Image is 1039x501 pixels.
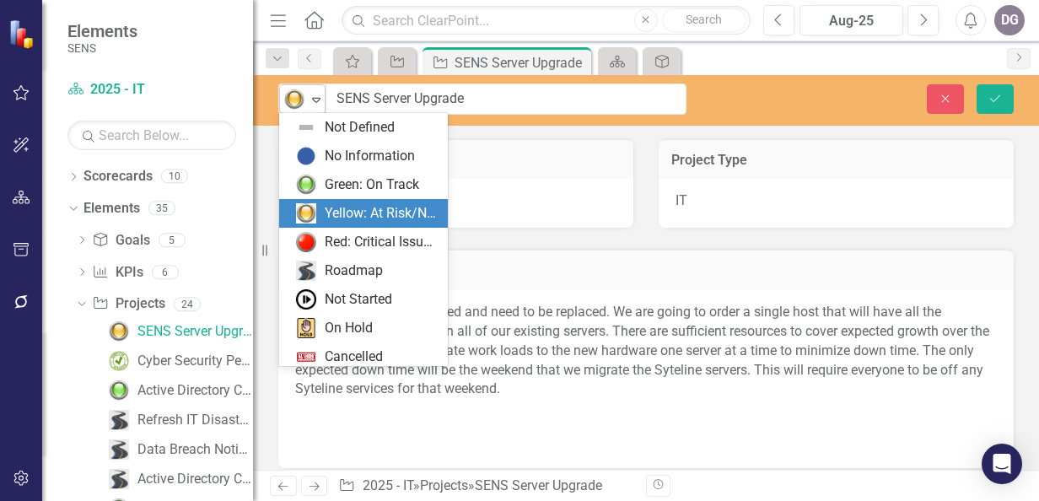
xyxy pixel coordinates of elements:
img: Green: On Track [109,380,129,401]
div: On Hold [325,319,373,338]
img: Not Defined [296,117,316,137]
a: Elements [83,199,140,218]
img: Not Started [296,289,316,310]
a: Goals [92,231,149,250]
img: Yellow: At Risk/Needs Attention [296,203,316,224]
a: Active Directory Cleanup (SENS only) [105,377,253,404]
a: Data Breach Notification Policy [105,436,253,463]
div: Cyber Security Pen Test [137,353,253,369]
img: Roadmap [109,469,129,489]
a: Projects [420,477,468,493]
img: Yellow: At Risk/Needs Attention [284,89,304,110]
div: SENS Server Upgrade [137,324,253,339]
button: Search [662,8,746,32]
div: No Information [325,147,415,166]
img: Roadmap [296,261,316,281]
img: Roadmap [109,439,129,460]
h3: Project Description [291,263,1001,278]
div: Roadmap [325,261,383,281]
img: Roadmap [109,410,129,430]
div: Active Directory Connect [137,471,253,487]
div: Green: On Track [325,175,419,195]
div: SENS Server Upgrade [475,477,602,493]
img: No Information [296,146,316,166]
a: 2025 - IT [67,80,236,100]
div: Data Breach Notification Policy [137,442,253,457]
a: KPIs [92,263,143,283]
span: IT [676,192,687,208]
div: Red: Critical Issues/Off-Track [325,233,438,252]
img: ClearPoint Strategy [8,19,38,49]
img: Red: Critical Issues/Off-Track [296,232,316,252]
div: » » [338,477,633,496]
div: Not Defined [325,118,395,137]
img: Yellow: At Risk/Needs Attention [109,321,129,342]
div: Not Started [325,290,392,310]
button: Aug-25 [799,5,903,35]
img: Completed [109,351,129,371]
img: Green: On Track [296,175,316,195]
div: Active Directory Cleanup (SENS only) [137,383,253,398]
a: Projects [92,294,164,314]
div: 6 [152,265,179,279]
a: 2025 - IT [363,477,413,493]
div: 24 [174,297,201,311]
p: Our current servers are aged and need to be replaced. We are going to order a single host that wi... [295,303,997,402]
div: 10 [161,170,188,184]
div: SENS Server Upgrade [455,52,587,73]
h3: Project Priority [291,153,621,168]
span: Search [686,13,722,26]
img: On Hold [296,318,316,338]
img: Cancelled [296,347,316,367]
button: DG [994,5,1025,35]
h3: Project Type [671,153,1001,168]
a: Cyber Security Pen Test [105,347,253,374]
input: Search Below... [67,121,236,150]
a: SENS Server Upgrade [105,318,253,345]
a: Scorecards [83,167,153,186]
div: Yellow: At Risk/Needs Attention [325,204,438,224]
input: Search ClearPoint... [342,6,751,35]
div: Cancelled [325,347,383,367]
div: Open Intercom Messenger [982,444,1022,484]
a: Refresh IT Disaster Recovery and IT Business Continuity Plan [105,407,253,434]
small: SENS [67,41,137,55]
div: Aug-25 [805,11,897,31]
a: Active Directory Connect [105,466,253,493]
div: 35 [148,202,175,216]
input: This field is required [326,83,686,115]
span: Elements [67,21,137,41]
div: Refresh IT Disaster Recovery and IT Business Continuity Plan [137,412,253,428]
div: 5 [159,233,186,247]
